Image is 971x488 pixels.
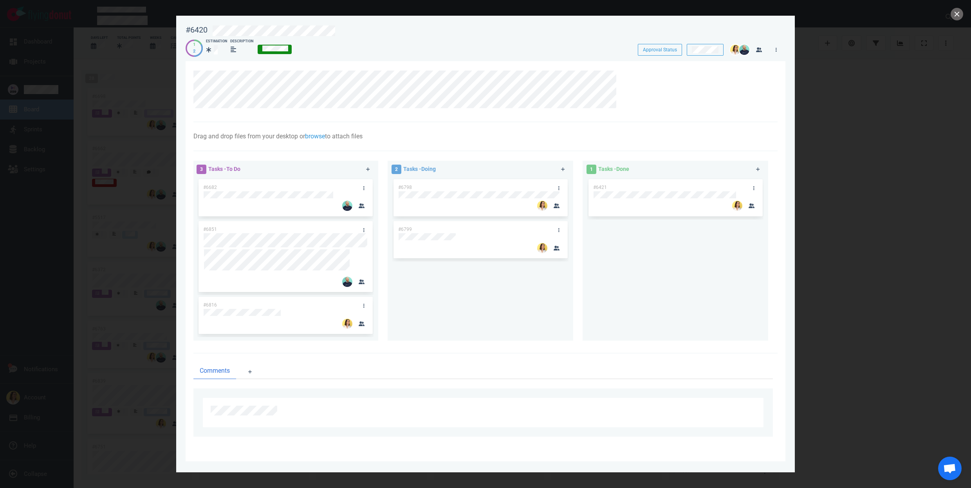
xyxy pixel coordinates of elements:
span: 3 [197,165,206,174]
span: Tasks - To Do [208,166,240,172]
img: 26 [537,243,547,253]
span: #6682 [203,185,217,190]
div: 1 [193,42,195,48]
span: Drag and drop files from your desktop or [193,132,305,140]
a: browse [305,132,325,140]
img: 26 [730,45,740,55]
div: 2 [193,48,195,55]
span: 2 [392,165,401,174]
span: #6421 [593,185,607,190]
span: Comments [200,366,230,376]
a: Ouvrir le chat [938,457,962,480]
img: 26 [342,319,352,329]
img: 26 [342,201,352,211]
div: Description [230,39,253,44]
button: close [951,8,963,20]
img: 26 [342,277,352,287]
div: Estimation [206,39,227,44]
span: #6851 [203,227,217,232]
span: #6799 [398,227,412,232]
span: 1 [587,165,596,174]
span: Tasks - Doing [403,166,436,172]
img: 26 [732,201,742,211]
span: to attach files [325,132,363,140]
img: 26 [537,201,547,211]
img: 26 [739,45,749,55]
div: #6420 [186,25,208,35]
span: Tasks - Done [598,166,629,172]
button: Approval Status [638,44,682,56]
span: #6816 [203,302,217,308]
span: #6798 [398,185,412,190]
